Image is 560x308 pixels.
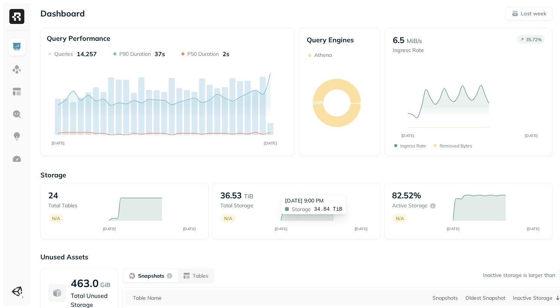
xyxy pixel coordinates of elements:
div: Oldest Snapshot [465,295,505,302]
p: TiB [244,192,253,201]
p: Total storage [220,202,274,209]
p: Storage [40,171,553,179]
p: N/A [396,216,404,221]
p: N/A [52,216,60,221]
img: Optimization [12,154,22,164]
p: Query Engines [307,36,373,44]
tspan: [DATE] [183,226,196,231]
img: Query Explorer [12,109,22,119]
div: Table Name [133,295,425,302]
p: GiB [100,280,110,289]
img: Insights [12,132,22,141]
tspan: [DATE] [264,141,277,146]
tspan: [DATE] [524,133,538,138]
p: Athena [314,52,332,59]
tspan: [DATE] [401,133,414,138]
p: 6.5 [393,35,404,45]
p: Total tables [48,202,102,209]
text: 100% [312,100,324,106]
p: Dashboard [40,8,85,19]
img: Dashboard [12,42,22,52]
tspan: [DATE] [102,226,116,231]
p: Query Performance [47,34,110,43]
p: Active storage [392,202,428,209]
p: MiB/s [407,36,422,45]
tspan: [DATE] [52,141,65,146]
p: Last week [521,10,546,17]
img: Unity [12,286,22,297]
button: Last week [505,7,553,20]
p: Removed bytes [440,143,472,149]
p: Ingress Rate [400,143,426,149]
img: Ryft [9,9,24,24]
p: Inactive Storage [513,295,553,302]
p: Unused Assets [40,253,553,261]
img: Asset Explorer [12,87,22,97]
p: Ingress Rate [393,47,424,54]
p: 463.0 [71,277,99,290]
p: Queries [54,51,73,58]
p: 14,257 [77,50,97,58]
tspan: [DATE] [527,226,540,231]
p: 35.72 % [526,37,542,42]
p: Tables [193,272,208,280]
p: Snapshots [138,272,164,280]
img: Assets [12,64,22,74]
tspan: [DATE] [275,226,288,231]
p: N/A [224,216,232,221]
div: Snapshots [432,295,458,302]
p: 82.52% [392,190,421,201]
tspan: [DATE] [355,226,368,231]
p: Inactive storage is larger than [483,272,555,279]
tspan: [DATE] [447,226,460,231]
p: 36.53 [220,190,242,201]
p: 24 [48,190,58,201]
